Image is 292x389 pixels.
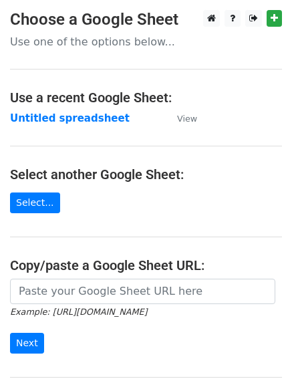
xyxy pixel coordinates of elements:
[10,112,130,124] a: Untitled spreadsheet
[164,112,197,124] a: View
[177,114,197,124] small: View
[10,257,282,273] h4: Copy/paste a Google Sheet URL:
[10,35,282,49] p: Use one of the options below...
[225,325,292,389] iframe: Chat Widget
[10,333,44,354] input: Next
[10,166,282,182] h4: Select another Google Sheet:
[10,192,60,213] a: Select...
[10,10,282,29] h3: Choose a Google Sheet
[10,279,275,304] input: Paste your Google Sheet URL here
[10,90,282,106] h4: Use a recent Google Sheet:
[10,307,147,317] small: Example: [URL][DOMAIN_NAME]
